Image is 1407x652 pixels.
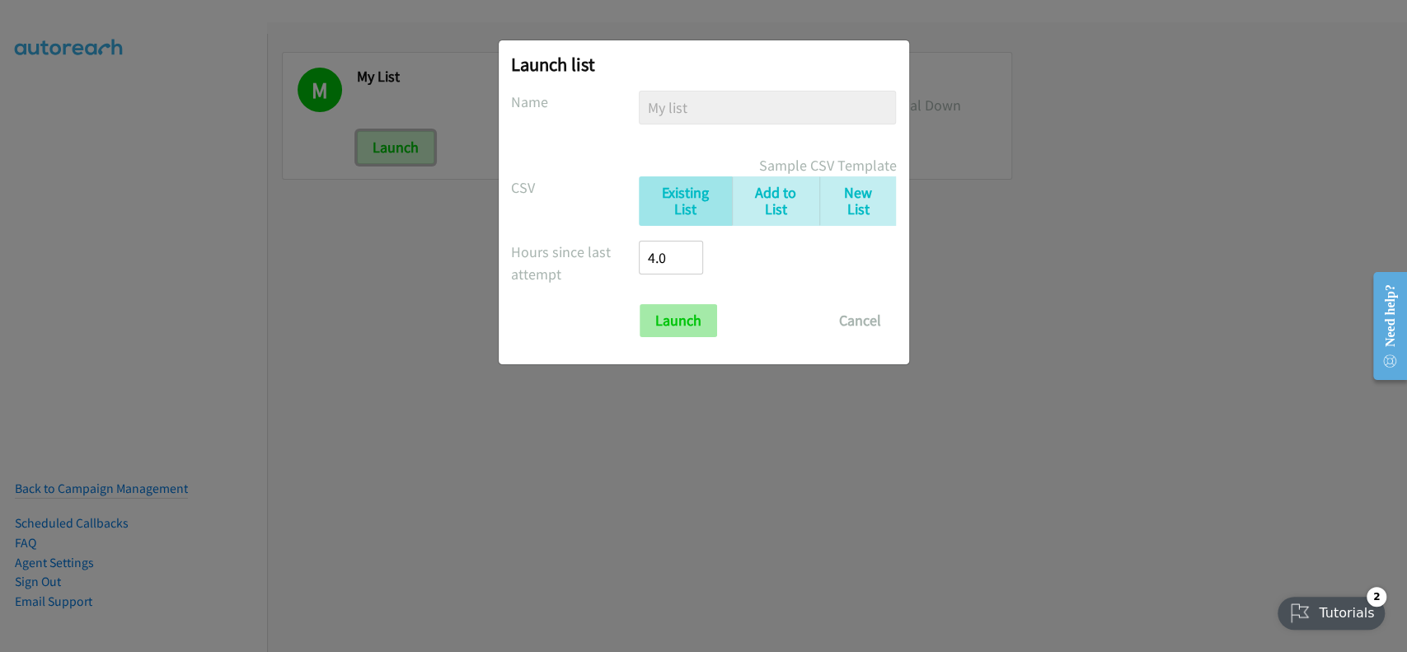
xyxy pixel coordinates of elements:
input: Launch [640,304,717,337]
iframe: Resource Center [1360,260,1407,392]
a: New List [819,176,896,227]
iframe: Checklist [1268,580,1395,640]
h2: Launch list [511,53,897,76]
label: Name [511,91,640,113]
a: Add to List [732,176,820,227]
label: Hours since last attempt [511,241,640,285]
a: Existing List [639,176,731,227]
label: CSV [511,176,640,199]
a: Sample CSV Template [759,154,897,176]
button: Cancel [823,304,897,337]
